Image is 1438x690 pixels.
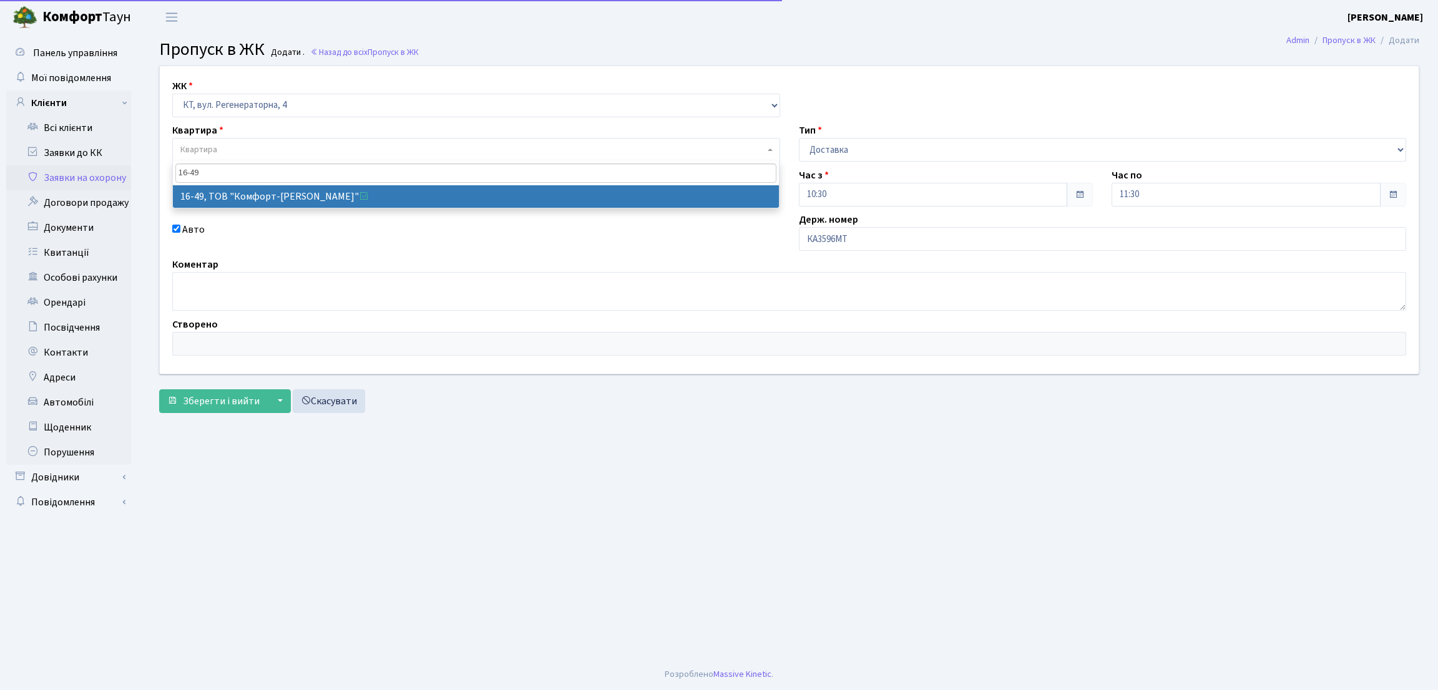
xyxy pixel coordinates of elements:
[368,46,419,58] span: Пропуск в ЖК
[33,46,117,60] span: Панель управління
[799,123,822,138] label: Тип
[799,168,829,183] label: Час з
[1112,168,1142,183] label: Час по
[6,490,131,515] a: Повідомлення
[6,41,131,66] a: Панель управління
[31,71,111,85] span: Мої повідомлення
[6,365,131,390] a: Адреси
[799,212,858,227] label: Держ. номер
[172,79,193,94] label: ЖК
[6,315,131,340] a: Посвідчення
[1323,34,1376,47] a: Пропуск в ЖК
[6,115,131,140] a: Всі клієнти
[173,185,779,208] li: 16-49, ТОВ "Комфорт-[PERSON_NAME]"
[12,5,37,30] img: logo.png
[42,7,131,28] span: Таун
[6,66,131,90] a: Мої повідомлення
[182,222,205,237] label: Авто
[665,668,773,681] div: Розроблено .
[156,7,187,27] button: Переключити навігацію
[1376,34,1419,47] li: Додати
[6,215,131,240] a: Документи
[172,317,218,332] label: Створено
[6,465,131,490] a: Довідники
[6,290,131,315] a: Орендарі
[6,390,131,415] a: Автомобілі
[172,123,223,138] label: Квартира
[180,143,217,156] span: Квартира
[6,190,131,215] a: Договори продажу
[799,227,1407,251] input: АА1234АА
[6,415,131,440] a: Щоденник
[6,140,131,165] a: Заявки до КК
[293,389,365,413] a: Скасувати
[6,240,131,265] a: Квитанції
[183,394,260,408] span: Зберегти і вийти
[1286,34,1309,47] a: Admin
[6,340,131,365] a: Контакти
[6,165,131,190] a: Заявки на охорону
[268,47,305,58] small: Додати .
[6,90,131,115] a: Клієнти
[713,668,771,681] a: Massive Kinetic
[6,265,131,290] a: Особові рахунки
[159,389,268,413] button: Зберегти і вийти
[310,46,419,58] a: Назад до всіхПропуск в ЖК
[159,37,265,62] span: Пропуск в ЖК
[1268,27,1438,54] nav: breadcrumb
[6,440,131,465] a: Порушення
[172,257,218,272] label: Коментар
[1348,10,1423,25] a: [PERSON_NAME]
[1348,11,1423,24] b: [PERSON_NAME]
[42,7,102,27] b: Комфорт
